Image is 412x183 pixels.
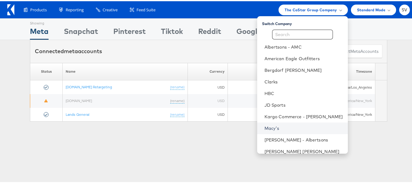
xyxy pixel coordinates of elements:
[357,5,385,12] span: Standard Mode
[66,111,89,115] a: Lands General
[264,43,343,49] a: Albertsons - AMC
[64,46,78,53] span: meta
[188,107,228,120] td: USD
[161,25,183,38] div: Tiktok
[228,107,297,120] td: 361709263954924
[170,83,184,89] a: (rename)
[264,112,343,119] a: Kargo Commerce - [PERSON_NAME]
[402,7,407,11] span: SV
[188,62,228,79] th: Currency
[170,97,184,102] a: (rename)
[170,111,184,116] a: (rename)
[228,93,297,107] td: 620101399253392
[264,78,343,84] a: Clarks
[188,93,228,107] td: USD
[272,28,333,38] input: Search
[262,17,348,25] div: Switch Company
[35,46,102,54] div: Connected accounts
[30,62,63,79] th: Status
[113,25,146,38] div: Pinterest
[264,147,343,153] a: [PERSON_NAME] [PERSON_NAME]
[198,25,221,38] div: Reddit
[264,54,343,60] a: American Eagle Outfitters
[236,25,261,38] div: Google
[66,6,84,12] span: Reporting
[137,6,155,12] span: Feed Suite
[350,47,360,53] span: meta
[188,79,228,93] td: USD
[30,25,49,38] div: Meta
[103,6,118,12] span: Creative
[330,43,382,57] button: ConnectmetaAccounts
[264,66,343,72] a: Bergdorf [PERSON_NAME]
[264,124,343,130] a: Macy's
[285,5,337,12] span: The CoStar Group Company
[66,97,92,102] a: [DOMAIN_NAME]
[264,136,343,142] a: [PERSON_NAME] - Albertsons
[64,25,98,38] div: Snapchat
[63,62,188,79] th: Name
[30,17,49,25] div: Showing
[66,83,112,88] a: [DOMAIN_NAME] Retargeting
[228,79,297,93] td: 10154279280445977
[30,6,47,12] span: Products
[264,89,343,95] a: HBC
[228,62,297,79] th: ID
[264,101,343,107] a: JD Sports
